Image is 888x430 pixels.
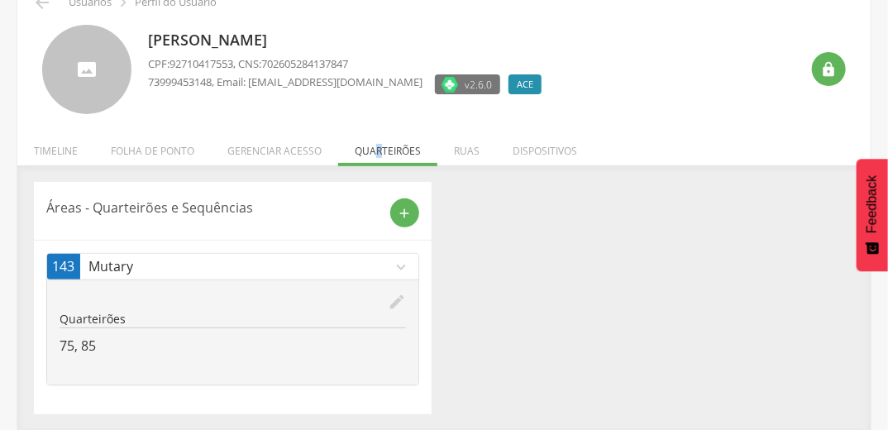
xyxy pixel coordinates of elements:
span: 92710417553 [169,56,233,71]
span: Feedback [865,175,880,233]
p: 75, 85 [60,337,406,356]
span: 73999453148 [148,74,212,89]
p: Áreas - Quarteirões e Sequências [46,198,378,217]
i: expand_more [392,258,410,276]
p: Quarteirões [60,311,406,327]
i: add [398,206,413,221]
span: ACE [517,78,533,91]
span: 702605284137847 [261,56,348,71]
button: Feedback - Mostrar pesquisa [857,159,888,271]
p: [PERSON_NAME] [148,30,550,51]
p: , Email: [EMAIL_ADDRESS][DOMAIN_NAME] [148,74,423,90]
a: 143Mutaryexpand_more [47,254,418,279]
i: edit [388,293,406,311]
p: Mutary [88,257,392,276]
i:  [821,61,838,78]
li: Ruas [437,127,496,166]
li: Folha de ponto [94,127,211,166]
li: Gerenciar acesso [211,127,338,166]
div: Resetar senha [812,52,846,86]
label: Versão do aplicativo [435,74,500,94]
span: v2.6.0 [465,76,492,93]
li: Timeline [17,127,94,166]
li: Dispositivos [496,127,594,166]
p: CPF: , CNS: [148,56,550,72]
span: 143 [53,257,75,276]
